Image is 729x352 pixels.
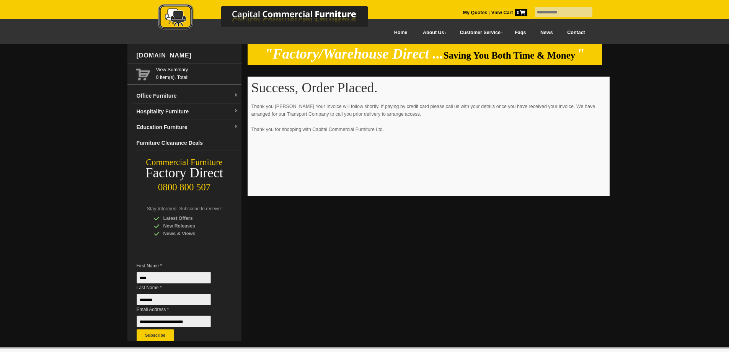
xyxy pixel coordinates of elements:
[251,80,606,95] h1: Success, Order Placed.
[463,10,488,15] a: My Quotes
[444,50,576,61] span: Saving You Both Time & Money
[137,294,211,305] input: Last Name *
[137,329,174,341] button: Subscribe
[127,168,241,178] div: Factory Direct
[137,306,222,313] span: Email Address *
[156,66,238,80] span: 0 item(s), Total:
[156,66,238,74] a: View Summary
[127,157,241,168] div: Commercial Furniture
[134,88,241,104] a: Office Furnituredropdown
[134,44,241,67] div: [DOMAIN_NAME]
[137,4,405,32] img: Capital Commercial Furniture Logo
[127,178,241,193] div: 0800 800 507
[234,124,238,129] img: dropdown
[137,4,405,34] a: Capital Commercial Furniture Logo
[234,109,238,113] img: dropdown
[265,46,444,62] em: "Factory/Warehouse Direct ...
[490,10,527,15] a: View Cart0
[451,24,507,41] a: Customer Service
[154,230,227,237] div: News & Views
[508,24,533,41] a: Faqs
[251,103,606,141] p: Thank you [PERSON_NAME] Your Invoice will follow shortly. If paying by credit card please call us...
[134,120,241,135] a: Education Furnituredropdown
[147,206,177,211] span: Stay Informed
[154,222,227,230] div: New Releases
[137,262,222,270] span: First Name *
[134,104,241,120] a: Hospitality Furnituredropdown
[137,284,222,291] span: Last Name *
[515,9,527,16] span: 0
[137,272,211,283] input: First Name *
[134,135,241,151] a: Furniture Clearance Deals
[234,93,238,98] img: dropdown
[560,24,592,41] a: Contact
[577,46,585,62] em: "
[491,10,527,15] strong: View Cart
[179,206,222,211] span: Subscribe to receive:
[414,24,451,41] a: About Us
[137,316,211,327] input: Email Address *
[533,24,560,41] a: News
[154,214,227,222] div: Latest Offers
